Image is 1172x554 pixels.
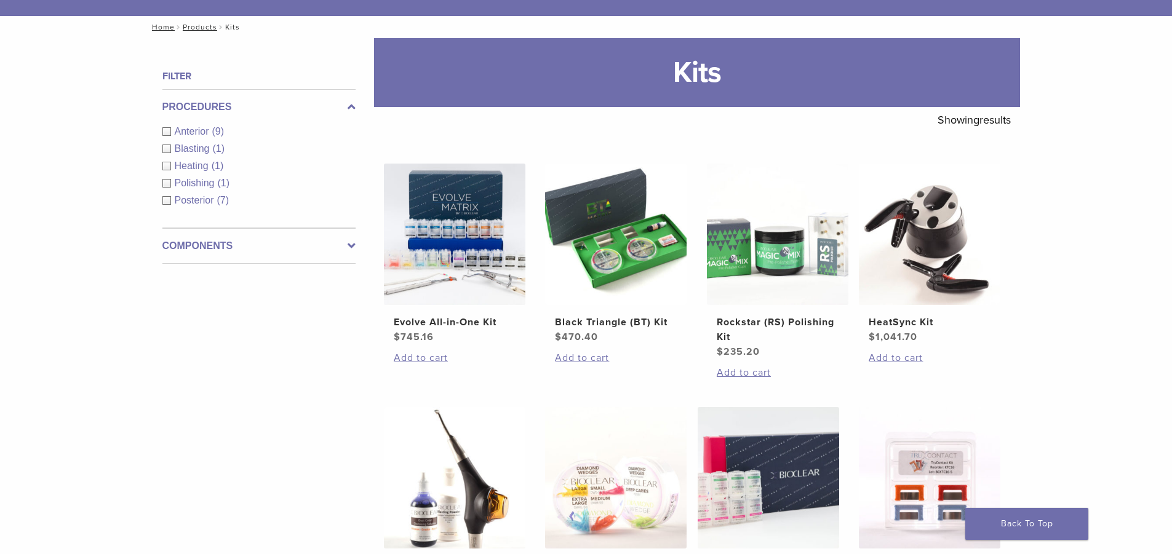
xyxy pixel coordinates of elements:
[698,407,839,548] img: Complete HD Anterior Kit
[717,365,839,380] a: Add to cart: “Rockstar (RS) Polishing Kit”
[858,164,1002,344] a: HeatSync KitHeatSync Kit $1,041.70
[374,38,1020,107] h1: Kits
[212,160,224,171] span: (1)
[212,143,225,154] span: (1)
[545,164,687,305] img: Black Triangle (BT) Kit
[183,23,217,31] a: Products
[394,331,434,343] bdi: 745.16
[212,126,225,137] span: (9)
[717,315,839,344] h2: Rockstar (RS) Polishing Kit
[217,178,229,188] span: (1)
[859,164,1000,305] img: HeatSync Kit
[175,178,218,188] span: Polishing
[162,69,356,84] h4: Filter
[394,331,401,343] span: $
[143,16,1029,38] nav: Kits
[869,315,991,330] h2: HeatSync Kit
[965,508,1088,540] a: Back To Top
[394,315,516,330] h2: Evolve All-in-One Kit
[175,24,183,30] span: /
[555,331,598,343] bdi: 470.40
[217,24,225,30] span: /
[544,164,688,344] a: Black Triangle (BT) KitBlack Triangle (BT) Kit $470.40
[869,331,875,343] span: $
[938,107,1011,133] p: Showing results
[555,331,562,343] span: $
[707,164,848,305] img: Rockstar (RS) Polishing Kit
[384,164,525,305] img: Evolve All-in-One Kit
[555,350,677,365] a: Add to cart: “Black Triangle (BT) Kit”
[706,164,850,359] a: Rockstar (RS) Polishing KitRockstar (RS) Polishing Kit $235.20
[175,143,213,154] span: Blasting
[394,350,516,365] a: Add to cart: “Evolve All-in-One Kit”
[869,331,917,343] bdi: 1,041.70
[383,164,527,344] a: Evolve All-in-One KitEvolve All-in-One Kit $745.16
[162,100,356,114] label: Procedures
[148,23,175,31] a: Home
[717,346,760,358] bdi: 235.20
[175,126,212,137] span: Anterior
[175,195,217,205] span: Posterior
[162,239,356,253] label: Components
[859,407,1000,548] img: TruContact Kit
[869,350,991,365] a: Add to cart: “HeatSync Kit”
[545,407,687,548] img: Diamond Wedge Kits
[555,315,677,330] h2: Black Triangle (BT) Kit
[217,195,229,205] span: (7)
[717,346,724,358] span: $
[175,160,212,171] span: Heating
[384,407,525,548] img: Blaster Kit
